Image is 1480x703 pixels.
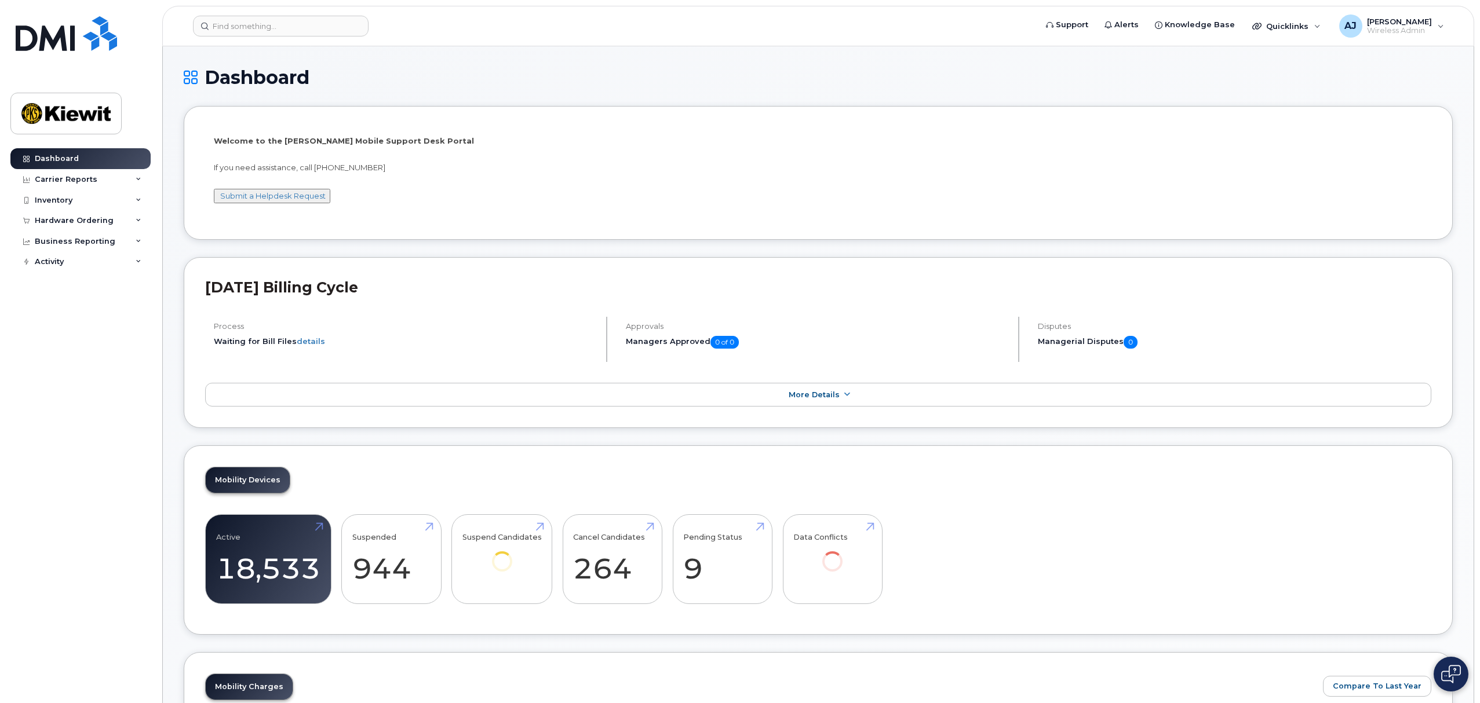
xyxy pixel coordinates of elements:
button: Compare To Last Year [1323,676,1431,697]
span: More Details [789,390,840,399]
a: Active 18,533 [216,521,320,598]
span: 0 of 0 [710,336,739,349]
a: Pending Status 9 [683,521,761,598]
a: Cancel Candidates 264 [573,521,651,598]
img: Open chat [1441,665,1461,683]
button: Submit a Helpdesk Request [214,189,330,203]
h2: [DATE] Billing Cycle [205,279,1431,296]
span: 0 [1124,336,1138,349]
a: Mobility Devices [206,467,290,493]
a: Data Conflicts [793,521,872,588]
h4: Approvals [626,322,1008,331]
a: Submit a Helpdesk Request [220,191,326,200]
a: Suspended 944 [352,521,431,598]
h4: Process [214,322,596,331]
h5: Managers Approved [626,336,1008,349]
h1: Dashboard [184,67,1453,87]
h5: Managerial Disputes [1038,336,1431,349]
a: details [297,336,325,346]
p: If you need assistance, call [PHONE_NUMBER] [214,162,1423,173]
span: Compare To Last Year [1333,680,1421,691]
h4: Disputes [1038,322,1431,331]
a: Suspend Candidates [462,521,542,588]
li: Waiting for Bill Files [214,336,596,347]
a: Mobility Charges [206,674,293,700]
p: Welcome to the [PERSON_NAME] Mobile Support Desk Portal [214,136,1423,147]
